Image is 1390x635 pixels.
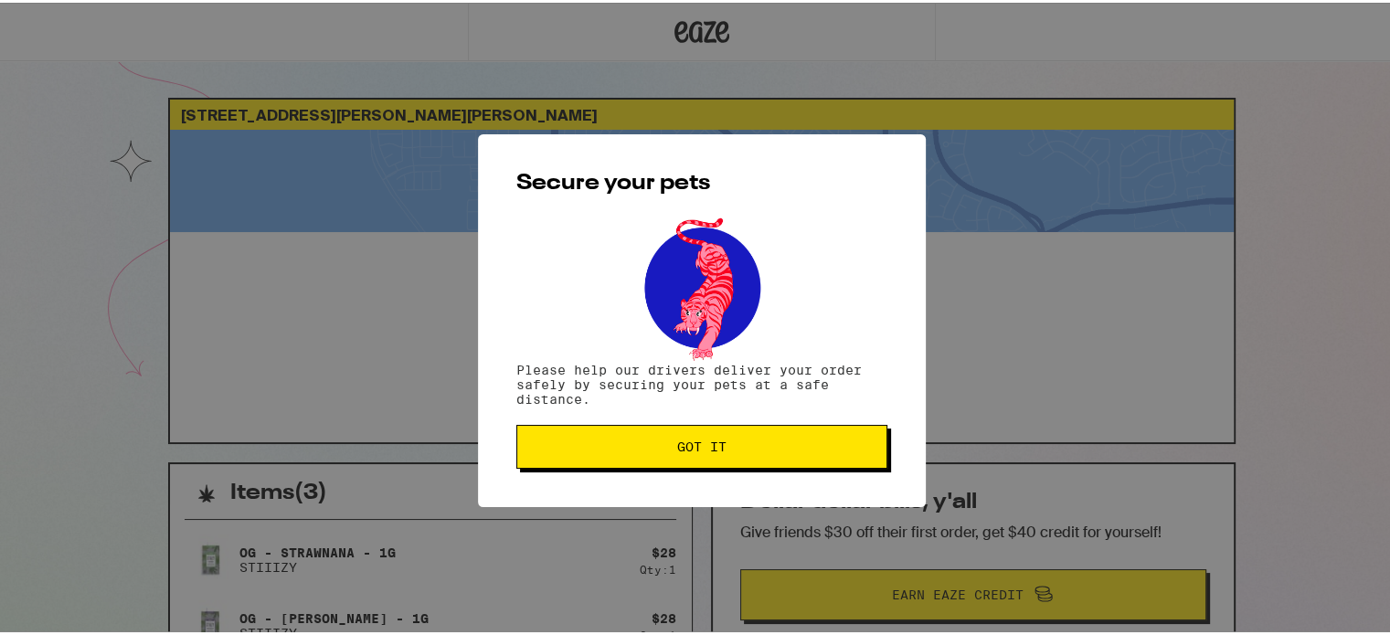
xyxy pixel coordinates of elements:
span: Got it [677,438,727,450]
img: pets [627,210,777,360]
span: Hi. Need any help? [11,13,132,27]
h2: Secure your pets [516,170,887,192]
button: Got it [516,422,887,466]
p: Please help our drivers deliver your order safely by securing your pets at a safe distance. [516,360,887,404]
